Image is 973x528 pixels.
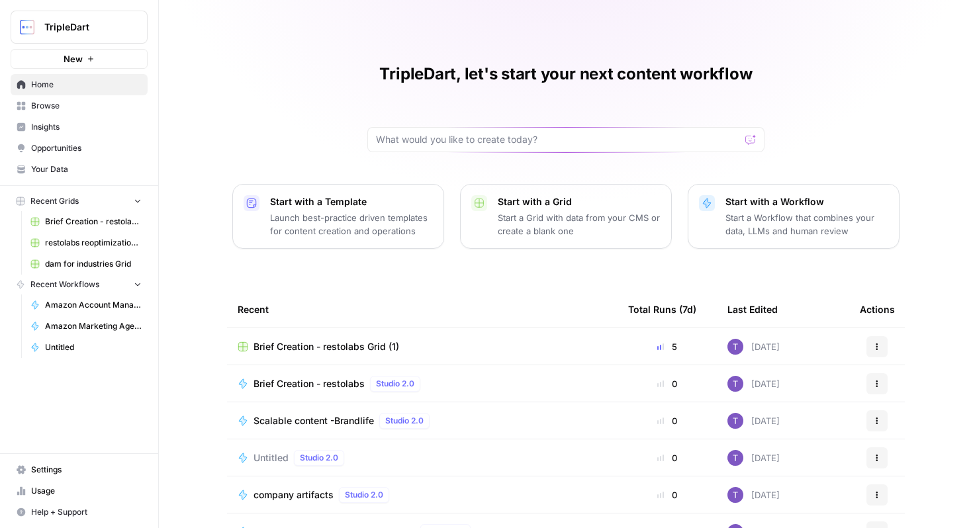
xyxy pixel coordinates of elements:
[238,291,607,328] div: Recent
[45,299,142,311] span: Amazon Account Management Agencies Listicle | SalesDuo
[727,413,780,429] div: [DATE]
[24,337,148,358] a: Untitled
[860,291,895,328] div: Actions
[31,100,142,112] span: Browse
[460,184,672,249] button: Start with a GridStart a Grid with data from your CMS or create a blank one
[11,191,148,211] button: Recent Grids
[345,489,383,501] span: Studio 2.0
[31,506,142,518] span: Help + Support
[376,133,740,146] input: What would you like to create today?
[628,340,706,353] div: 5
[31,464,142,476] span: Settings
[254,451,289,464] span: Untitled
[727,487,780,503] div: [DATE]
[11,95,148,116] a: Browse
[15,15,39,39] img: TripleDart Logo
[498,211,661,238] p: Start a Grid with data from your CMS or create a blank one
[44,21,124,34] span: TripleDart
[11,502,148,523] button: Help + Support
[11,49,148,69] button: New
[727,450,780,466] div: [DATE]
[24,294,148,316] a: Amazon Account Management Agencies Listicle | SalesDuo
[24,232,148,253] a: restolabs reoptimizations aug
[238,413,607,429] a: Scalable content -BrandlifeStudio 2.0
[628,414,706,427] div: 0
[727,450,743,466] img: ogabi26qpshj0n8lpzr7tvse760o
[385,415,424,427] span: Studio 2.0
[238,376,607,392] a: Brief Creation - restolabsStudio 2.0
[24,253,148,275] a: dam for industries Grid
[232,184,444,249] button: Start with a TemplateLaunch best-practice driven templates for content creation and operations
[238,450,607,466] a: UntitledStudio 2.0
[11,459,148,480] a: Settings
[270,211,433,238] p: Launch best-practice driven templates for content creation and operations
[628,291,696,328] div: Total Runs (7d)
[30,279,99,290] span: Recent Workflows
[24,211,148,232] a: Brief Creation - restolabs Grid (1)
[628,377,706,390] div: 0
[727,339,780,355] div: [DATE]
[727,487,743,503] img: ogabi26qpshj0n8lpzr7tvse760o
[254,414,374,427] span: Scalable content -Brandlife
[11,159,148,180] a: Your Data
[64,52,83,66] span: New
[727,376,743,392] img: ogabi26qpshj0n8lpzr7tvse760o
[11,138,148,159] a: Opportunities
[45,341,142,353] span: Untitled
[45,237,142,249] span: restolabs reoptimizations aug
[31,163,142,175] span: Your Data
[300,452,338,464] span: Studio 2.0
[727,291,778,328] div: Last Edited
[238,340,607,353] a: Brief Creation - restolabs Grid (1)
[725,211,888,238] p: Start a Workflow that combines your data, LLMs and human review
[31,79,142,91] span: Home
[254,488,334,502] span: company artifacts
[31,121,142,133] span: Insights
[727,376,780,392] div: [DATE]
[628,451,706,464] div: 0
[727,339,743,355] img: ogabi26qpshj0n8lpzr7tvse760o
[725,195,888,208] p: Start with a Workflow
[254,340,399,353] span: Brief Creation - restolabs Grid (1)
[45,216,142,228] span: Brief Creation - restolabs Grid (1)
[254,377,365,390] span: Brief Creation - restolabs
[376,378,414,390] span: Studio 2.0
[11,11,148,44] button: Workspace: TripleDart
[45,320,142,332] span: Amazon Marketing Agencies Listicle | SalesDuo
[270,195,433,208] p: Start with a Template
[31,485,142,497] span: Usage
[11,74,148,95] a: Home
[688,184,900,249] button: Start with a WorkflowStart a Workflow that combines your data, LLMs and human review
[498,195,661,208] p: Start with a Grid
[727,413,743,429] img: ogabi26qpshj0n8lpzr7tvse760o
[31,142,142,154] span: Opportunities
[30,195,79,207] span: Recent Grids
[45,258,142,270] span: dam for industries Grid
[238,487,607,503] a: company artifactsStudio 2.0
[628,488,706,502] div: 0
[11,480,148,502] a: Usage
[379,64,752,85] h1: TripleDart, let's start your next content workflow
[11,116,148,138] a: Insights
[11,275,148,294] button: Recent Workflows
[24,316,148,337] a: Amazon Marketing Agencies Listicle | SalesDuo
